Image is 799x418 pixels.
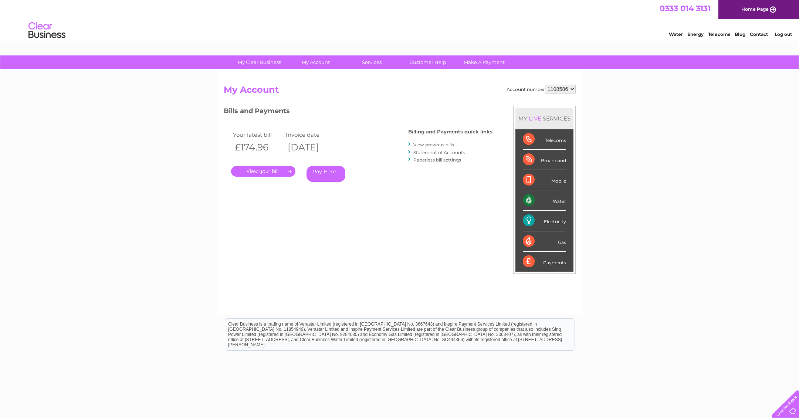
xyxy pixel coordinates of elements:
h2: My Account [224,85,576,99]
a: My Account [285,55,346,69]
th: [DATE] [284,140,337,155]
a: Blog [735,31,745,37]
a: Contact [750,31,768,37]
h3: Bills and Payments [224,106,492,119]
h4: Billing and Payments quick links [408,129,492,135]
a: Make A Payment [454,55,515,69]
a: Log out [775,31,792,37]
a: . [231,166,295,177]
a: Statement of Accounts [413,150,465,155]
td: Invoice date [284,130,337,140]
div: Payments [523,252,566,272]
a: Services [341,55,402,69]
div: Broadband [523,150,566,170]
a: Energy [687,31,704,37]
div: MY SERVICES [515,108,573,129]
div: Clear Business is a trading name of Verastar Limited (registered in [GEOGRAPHIC_DATA] No. 3667643... [225,4,575,36]
div: Electricity [523,211,566,231]
a: 0333 014 3131 [660,4,711,13]
a: Customer Help [397,55,458,69]
a: Telecoms [708,31,730,37]
div: Water [523,190,566,211]
div: Mobile [523,170,566,190]
div: LIVE [527,115,543,122]
div: Telecoms [523,129,566,150]
div: Account number [507,85,576,94]
a: Pay Here [307,166,345,182]
a: Paperless bill settings [413,157,461,163]
a: Water [669,31,683,37]
div: Gas [523,231,566,252]
th: £174.96 [231,140,284,155]
td: Your latest bill [231,130,284,140]
a: My Clear Business [229,55,290,69]
img: logo.png [28,19,66,42]
a: View previous bills [413,142,454,147]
